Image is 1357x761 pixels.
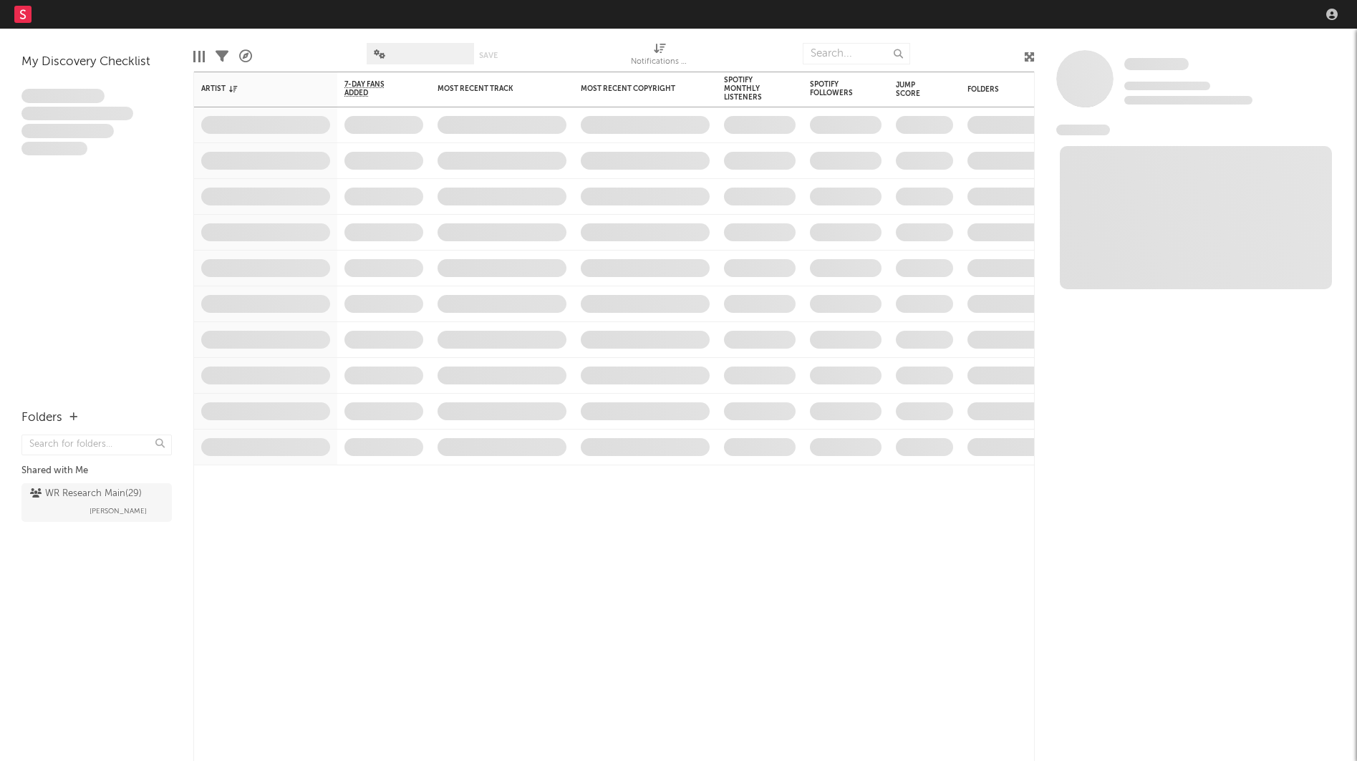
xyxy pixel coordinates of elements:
[90,503,147,520] span: [PERSON_NAME]
[1056,125,1110,135] span: News Feed
[581,84,688,93] div: Most Recent Copyright
[1124,96,1252,105] span: 0 fans last week
[810,80,860,97] div: Spotify Followers
[21,483,172,522] a: WR Research Main(29)[PERSON_NAME]
[30,485,142,503] div: WR Research Main ( 29 )
[479,52,498,59] button: Save
[803,43,910,64] input: Search...
[21,124,114,138] span: Praesent ac interdum
[1124,57,1189,72] a: Some Artist
[967,85,1075,94] div: Folders
[1124,82,1210,90] span: Tracking Since: [DATE]
[438,84,545,93] div: Most Recent Track
[201,84,309,93] div: Artist
[21,435,172,455] input: Search for folders...
[724,76,774,102] div: Spotify Monthly Listeners
[21,142,87,156] span: Aliquam viverra
[21,54,172,71] div: My Discovery Checklist
[631,54,688,71] div: Notifications (Artist)
[216,36,228,77] div: Filters
[344,80,402,97] span: 7-Day Fans Added
[21,107,133,121] span: Integer aliquet in purus et
[1124,58,1189,70] span: Some Artist
[21,89,105,103] span: Lorem ipsum dolor
[896,81,932,98] div: Jump Score
[21,409,62,427] div: Folders
[193,36,205,77] div: Edit Columns
[631,36,688,77] div: Notifications (Artist)
[239,36,252,77] div: A&R Pipeline
[21,462,172,480] div: Shared with Me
